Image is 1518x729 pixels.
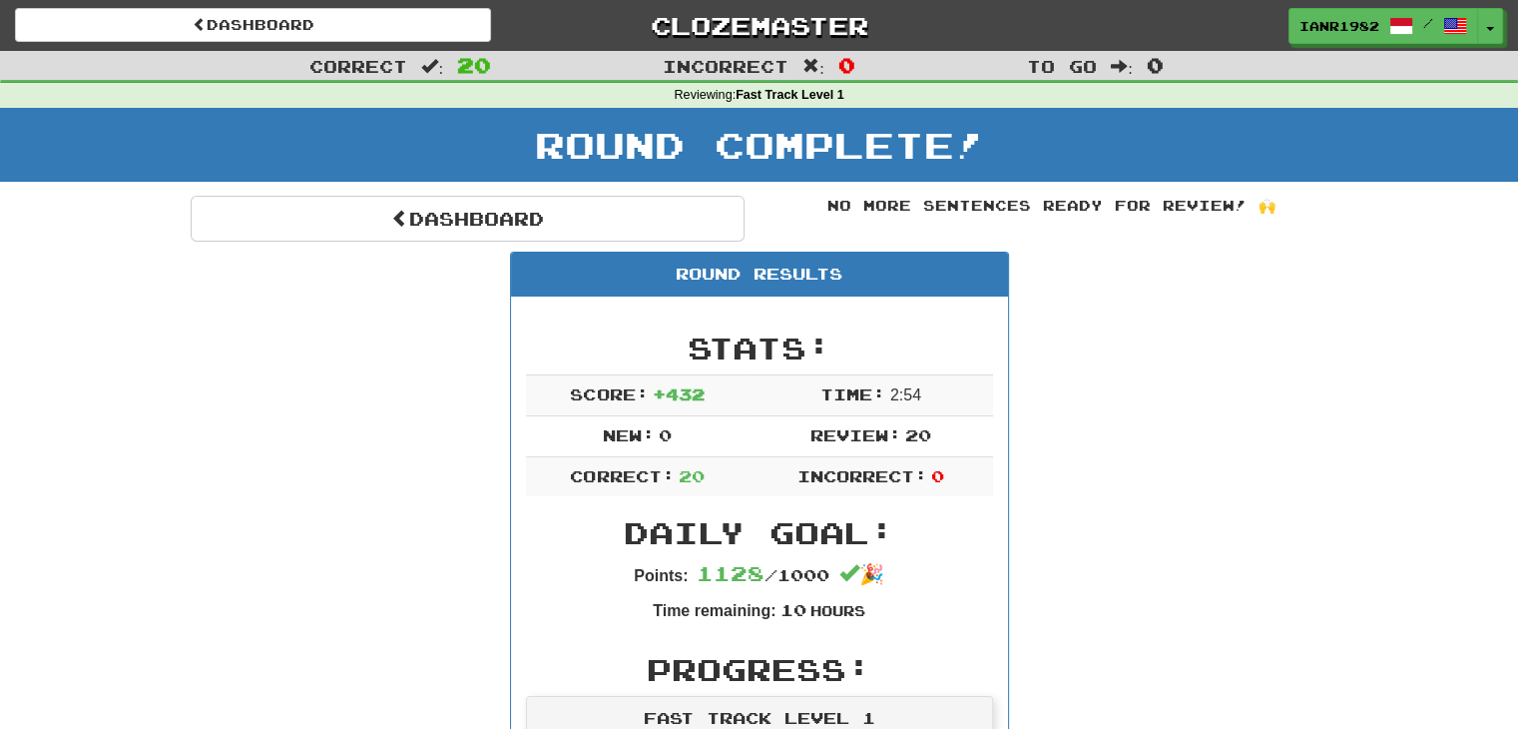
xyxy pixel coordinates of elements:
span: + 432 [653,384,705,403]
span: 1128 [697,561,764,585]
a: Dashboard [15,8,491,42]
span: Incorrect [663,56,788,76]
span: 0 [931,466,944,485]
h2: Stats: [526,332,993,364]
span: 10 [779,600,805,619]
h1: Round Complete! [7,125,1511,165]
div: No more sentences ready for review! 🙌 [774,196,1328,216]
span: 2 : 54 [890,386,921,403]
span: 20 [905,425,931,444]
span: / [1423,16,1433,30]
small: Hours [810,602,865,619]
span: 0 [838,53,855,77]
span: / 1000 [697,565,829,584]
strong: Time remaining: [653,602,775,619]
a: IanR1982 / [1288,8,1478,44]
span: : [802,58,824,75]
a: Clozemaster [521,8,997,43]
span: 20 [457,53,491,77]
span: Correct: [570,466,674,485]
span: 20 [679,466,705,485]
div: Round Results [511,253,1008,297]
span: Time: [820,384,885,403]
h2: Daily Goal: [526,516,993,549]
a: Dashboard [191,196,745,242]
span: Incorrect: [797,466,927,485]
span: 🎉 [839,563,884,585]
span: New: [603,425,655,444]
span: To go [1027,56,1097,76]
span: Correct [309,56,407,76]
strong: Points: [634,567,688,584]
h2: Progress: [526,653,993,686]
span: 0 [659,425,672,444]
span: : [1111,58,1133,75]
span: IanR1982 [1299,17,1379,35]
span: Review: [810,425,901,444]
strong: Fast Track Level 1 [736,88,844,102]
span: : [421,58,443,75]
span: Score: [570,384,648,403]
span: 0 [1147,53,1164,77]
